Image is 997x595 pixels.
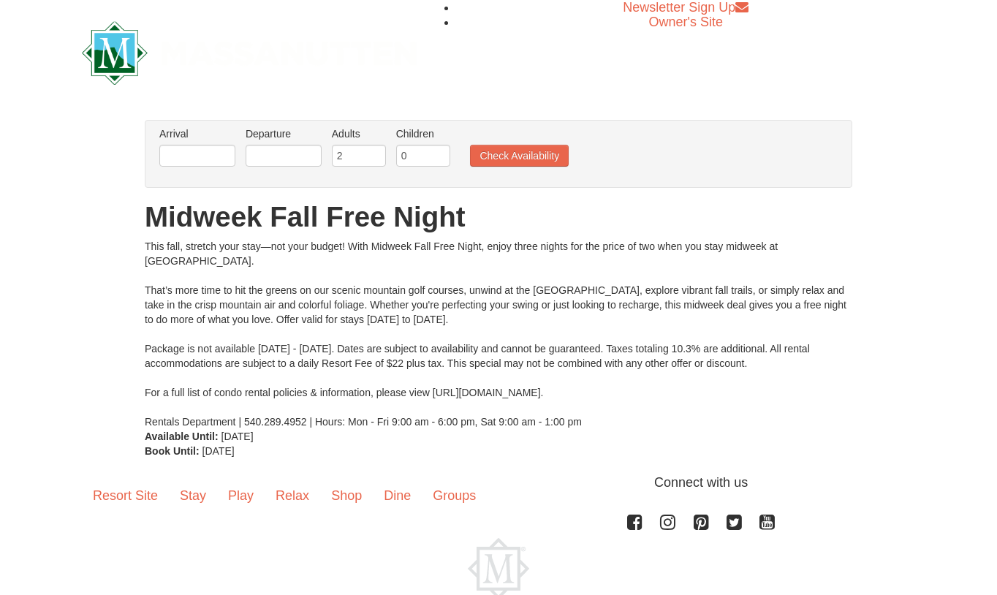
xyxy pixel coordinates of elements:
[145,239,852,429] div: This fall, stretch your stay—not your budget! With Midweek Fall Free Night, enjoy three nights fo...
[82,473,169,518] a: Resort Site
[332,126,386,141] label: Adults
[82,21,417,85] img: Massanutten Resort Logo
[159,126,235,141] label: Arrival
[320,473,373,518] a: Shop
[265,473,320,518] a: Relax
[470,145,569,167] button: Check Availability
[373,473,422,518] a: Dine
[82,473,915,493] p: Connect with us
[246,126,322,141] label: Departure
[649,15,723,29] a: Owner's Site
[145,431,219,442] strong: Available Until:
[145,202,852,232] h1: Midweek Fall Free Night
[82,34,417,68] a: Massanutten Resort
[202,445,235,457] span: [DATE]
[217,473,265,518] a: Play
[145,445,200,457] strong: Book Until:
[221,431,254,442] span: [DATE]
[422,473,487,518] a: Groups
[169,473,217,518] a: Stay
[396,126,450,141] label: Children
